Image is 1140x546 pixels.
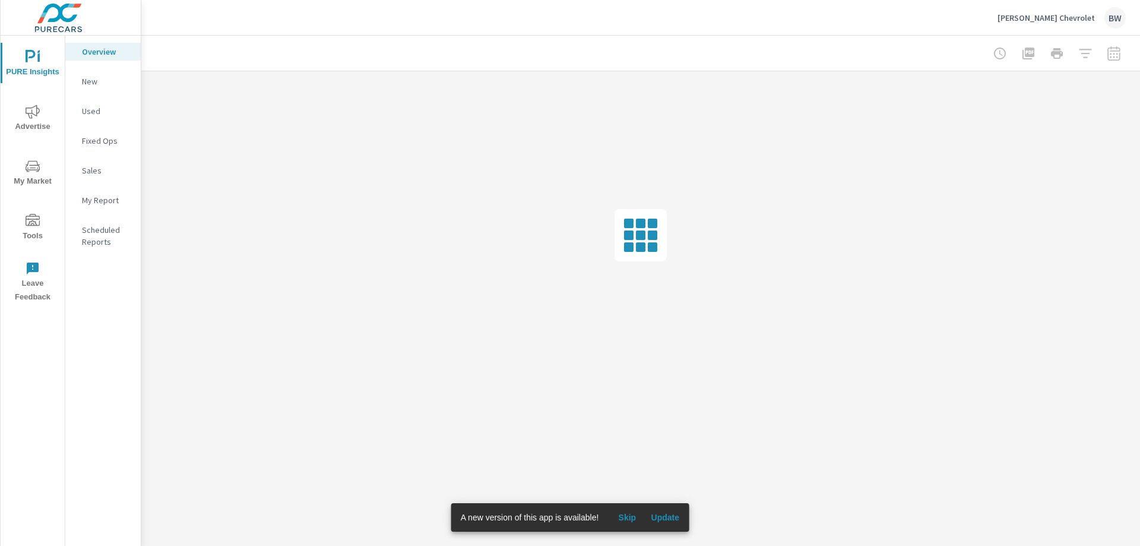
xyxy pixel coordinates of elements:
[82,75,131,87] p: New
[65,132,141,150] div: Fixed Ops
[461,513,599,522] span: A new version of this app is available!
[82,194,131,206] p: My Report
[65,221,141,251] div: Scheduled Reports
[608,508,646,527] button: Skip
[4,105,61,134] span: Advertise
[82,224,131,248] p: Scheduled Reports
[82,46,131,58] p: Overview
[4,159,61,188] span: My Market
[65,102,141,120] div: Used
[646,508,684,527] button: Update
[651,512,679,523] span: Update
[4,50,61,79] span: PURE Insights
[82,165,131,176] p: Sales
[613,512,641,523] span: Skip
[65,162,141,179] div: Sales
[65,191,141,209] div: My Report
[4,261,61,304] span: Leave Feedback
[82,135,131,147] p: Fixed Ops
[65,43,141,61] div: Overview
[1104,7,1126,29] div: BW
[1,36,65,309] div: nav menu
[997,12,1095,23] p: [PERSON_NAME] Chevrolet
[65,72,141,90] div: New
[82,105,131,117] p: Used
[4,214,61,243] span: Tools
